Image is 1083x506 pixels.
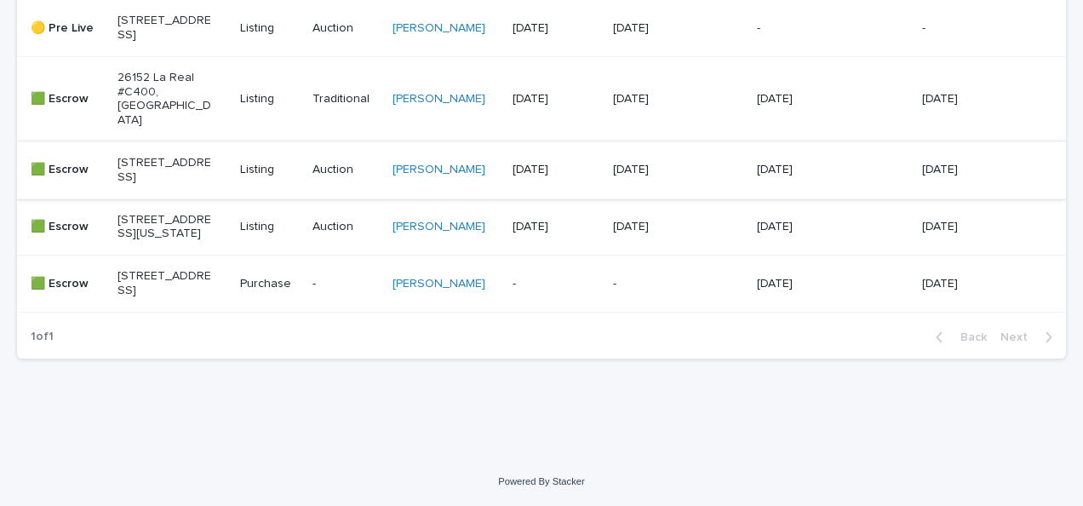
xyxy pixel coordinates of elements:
[240,92,300,106] p: Listing
[498,476,584,486] a: Powered By Stacker
[117,269,212,298] p: [STREET_ADDRESS]
[393,92,485,106] a: [PERSON_NAME]
[513,21,600,36] p: [DATE]
[513,92,600,106] p: [DATE]
[31,277,104,291] p: 🟩 Escrow
[17,141,1066,198] tr: 🟩 Escrow[STREET_ADDRESS]ListingAuction[PERSON_NAME] [DATE][DATE][DATE][DATE]
[922,220,1017,234] p: [DATE]
[922,330,994,345] button: Back
[613,21,708,36] p: [DATE]
[17,256,1066,313] tr: 🟩 Escrow[STREET_ADDRESS]Purchase-[PERSON_NAME] --[DATE][DATE]
[312,92,379,106] p: Traditional
[513,220,600,234] p: [DATE]
[757,163,851,177] p: [DATE]
[312,277,379,291] p: -
[757,92,851,106] p: [DATE]
[117,156,212,185] p: [STREET_ADDRESS]
[312,163,379,177] p: Auction
[922,163,1017,177] p: [DATE]
[312,21,379,36] p: Auction
[922,277,1017,291] p: [DATE]
[312,220,379,234] p: Auction
[393,220,485,234] a: [PERSON_NAME]
[31,92,104,106] p: 🟩 Escrow
[613,163,708,177] p: [DATE]
[994,330,1066,345] button: Next
[117,213,212,242] p: [STREET_ADDRESS][US_STATE]
[393,163,485,177] a: [PERSON_NAME]
[240,277,300,291] p: Purchase
[31,220,104,234] p: 🟩 Escrow
[1000,331,1038,343] span: Next
[922,21,1017,36] p: -
[757,21,851,36] p: -
[240,163,300,177] p: Listing
[922,92,1017,106] p: [DATE]
[117,14,212,43] p: [STREET_ADDRESS]
[757,220,851,234] p: [DATE]
[613,220,708,234] p: [DATE]
[17,316,67,358] p: 1 of 1
[393,277,485,291] a: [PERSON_NAME]
[117,71,212,128] p: 26152 La Real #C400, [GEOGRAPHIC_DATA]
[17,198,1066,256] tr: 🟩 Escrow[STREET_ADDRESS][US_STATE]ListingAuction[PERSON_NAME] [DATE][DATE][DATE][DATE]
[757,277,851,291] p: [DATE]
[513,163,600,177] p: [DATE]
[240,220,300,234] p: Listing
[950,331,987,343] span: Back
[613,92,708,106] p: [DATE]
[513,277,600,291] p: -
[393,21,485,36] a: [PERSON_NAME]
[17,56,1066,141] tr: 🟩 Escrow26152 La Real #C400, [GEOGRAPHIC_DATA]ListingTraditional[PERSON_NAME] [DATE][DATE][DATE][...
[31,163,104,177] p: 🟩 Escrow
[613,277,708,291] p: -
[31,21,104,36] p: 🟡 Pre Live
[240,21,300,36] p: Listing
